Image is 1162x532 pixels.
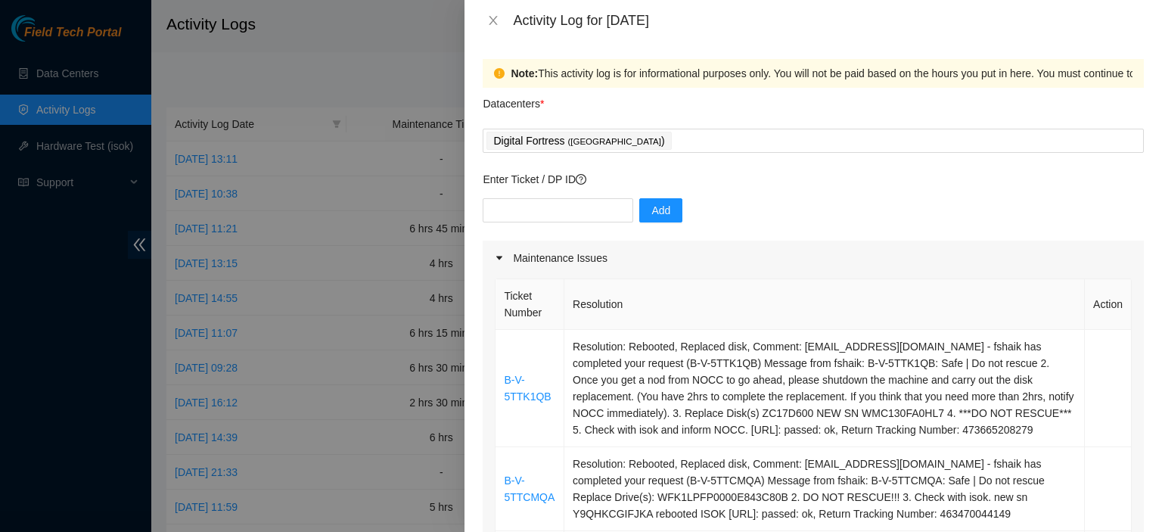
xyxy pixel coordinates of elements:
[511,65,538,82] strong: Note:
[651,202,670,219] span: Add
[494,68,505,79] span: exclamation-circle
[493,132,664,150] p: Digital Fortress )
[487,14,499,26] span: close
[1085,279,1132,330] th: Action
[504,474,555,503] a: B-V-5TTCMQA
[483,14,504,28] button: Close
[564,330,1085,447] td: Resolution: Rebooted, Replaced disk, Comment: [EMAIL_ADDRESS][DOMAIN_NAME] - fshaik has completed...
[639,198,682,222] button: Add
[513,12,1144,29] div: Activity Log for [DATE]
[483,241,1144,275] div: Maintenance Issues
[495,254,504,263] span: caret-right
[564,447,1085,531] td: Resolution: Rebooted, Replaced disk, Comment: [EMAIL_ADDRESS][DOMAIN_NAME] - fshaik has completed...
[483,88,544,112] p: Datacenters
[496,279,564,330] th: Ticket Number
[564,279,1085,330] th: Resolution
[483,171,1144,188] p: Enter Ticket / DP ID
[504,374,551,403] a: B-V-5TTK1QB
[567,137,661,146] span: ( [GEOGRAPHIC_DATA]
[576,174,586,185] span: question-circle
